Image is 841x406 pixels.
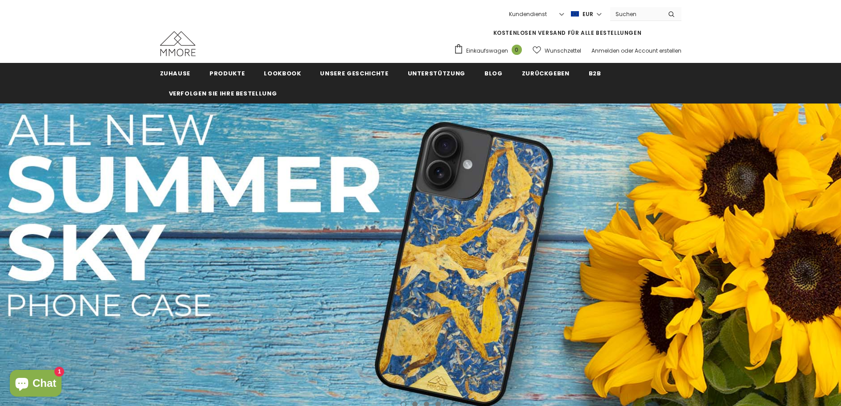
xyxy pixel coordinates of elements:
span: Kundendienst [509,10,547,18]
a: Unsere Geschichte [320,63,388,83]
a: B2B [589,63,601,83]
a: Lookbook [264,63,301,83]
span: Zurückgeben [522,69,570,78]
span: Blog [484,69,503,78]
span: Lookbook [264,69,301,78]
a: Verfolgen Sie Ihre Bestellung [169,83,277,103]
a: Zurückgeben [522,63,570,83]
a: Unterstützung [408,63,465,83]
span: Produkte [209,69,245,78]
span: EUR [583,10,593,19]
span: Einkaufswagen [466,46,508,55]
span: B2B [589,69,601,78]
a: Anmelden [591,47,619,54]
input: Search Site [610,8,661,21]
a: Blog [484,63,503,83]
a: Account erstellen [635,47,681,54]
span: KOSTENLOSEN VERSAND FÜR ALLE BESTELLUNGEN [493,29,642,37]
a: Wunschzettel [533,43,581,58]
span: Unterstützung [408,69,465,78]
span: 0 [512,45,522,55]
span: Wunschzettel [545,46,581,55]
span: Verfolgen Sie Ihre Bestellung [169,89,277,98]
a: Einkaufswagen 0 [454,44,526,57]
span: Unsere Geschichte [320,69,388,78]
a: Zuhause [160,63,191,83]
a: Produkte [209,63,245,83]
inbox-online-store-chat: Onlineshop-Chat von Shopify [7,370,64,399]
span: oder [621,47,633,54]
span: Zuhause [160,69,191,78]
img: MMORE Cases [160,31,196,56]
